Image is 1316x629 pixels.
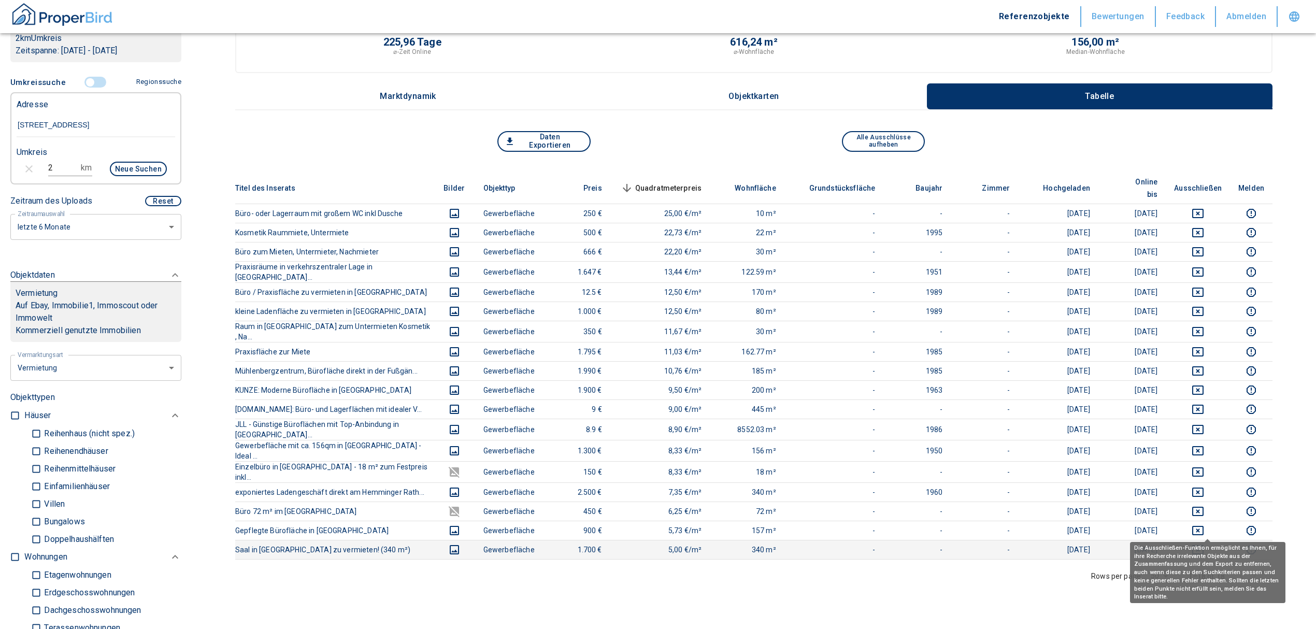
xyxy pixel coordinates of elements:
td: Gewerbefläche [475,502,543,521]
td: - [951,502,1018,521]
button: images [442,325,467,338]
td: 22,20 €/m² [610,242,710,261]
p: ⌀-Wohnfläche [734,47,774,56]
td: 1989 [883,282,951,302]
td: 350 € [543,321,610,342]
td: 150 € [543,461,610,482]
div: Wohnungen [24,548,181,566]
td: 1.647 € [543,261,610,282]
td: 5,73 €/m² [610,521,710,540]
button: report this listing [1238,365,1264,377]
a: ProperBird Logo and Home Button [10,2,114,32]
p: km [81,162,92,174]
button: images [442,466,467,478]
td: 1960 [883,482,951,502]
p: Einfamilienhäuser [41,482,110,491]
td: - [951,419,1018,440]
th: Büro 72 m² im [GEOGRAPHIC_DATA] [235,502,434,521]
td: - [784,399,884,419]
p: Objektdaten [10,269,55,281]
td: 122.59 m² [710,261,784,282]
p: Doppelhaushälften [41,535,114,544]
td: - [784,302,884,321]
td: [DATE] [1098,440,1166,461]
button: report this listing [1238,346,1264,358]
button: report this listing [1238,466,1264,478]
span: Quadratmeterpreis [619,182,702,194]
td: - [883,540,951,559]
p: Vermietung [16,287,58,299]
th: Praxisfläche zur Miete [235,342,434,361]
td: - [951,242,1018,261]
button: images [442,505,467,518]
td: - [951,342,1018,361]
button: deselect this listing [1174,346,1222,358]
td: 445 m² [710,399,784,419]
td: 185 m² [710,361,784,380]
th: Einzelbüro in [GEOGRAPHIC_DATA] - 18 m² zum Festpreis inkl... [235,461,434,482]
div: letzte 6 Monate [10,354,181,381]
td: 250 € [543,204,610,223]
span: Online bis [1107,176,1157,201]
p: Adresse [17,98,48,111]
td: - [883,204,951,223]
td: Gewerbefläche [475,440,543,461]
input: Adresse ändern [17,113,175,137]
td: Gewerbefläche [475,282,543,302]
td: - [951,380,1018,399]
button: Abmelden [1216,6,1278,27]
button: Feedback [1156,6,1217,27]
td: 1.000 € [543,302,610,321]
p: Erdgeschosswohnungen [41,589,135,597]
button: deselect this listing [1174,246,1222,258]
td: [DATE] [1098,342,1166,361]
td: [DATE] [1018,242,1098,261]
th: Melden [1230,173,1272,204]
td: - [883,521,951,540]
td: [DATE] [1098,242,1166,261]
td: - [784,521,884,540]
div: Häuser [24,407,181,425]
td: 170 m² [710,282,784,302]
button: images [442,266,467,278]
td: Gewerbefläche [475,321,543,342]
button: Daten Exportieren [497,131,591,152]
td: [DATE] [1018,261,1098,282]
td: [DATE] [1098,482,1166,502]
p: Villen [41,500,65,508]
span: Hochgeladen [1026,182,1090,194]
td: [DATE] [1018,440,1098,461]
td: - [784,361,884,380]
td: 8.9 € [543,419,610,440]
p: 616,24 m² [730,37,778,47]
td: Gewerbefläche [475,540,543,559]
td: [DATE] [1098,361,1166,380]
th: Mühlenbergzentrum, Bürofläche direkt in der Fußgän... [235,361,434,380]
p: Reihenmittelhäuser [41,465,116,473]
td: 80 m² [710,302,784,321]
td: - [784,223,884,242]
td: - [951,482,1018,502]
p: Zeitraum des Uploads [10,195,92,207]
button: report this listing [1238,266,1264,278]
td: - [951,361,1018,380]
td: [DATE] [1098,502,1166,521]
td: - [784,502,884,521]
th: Praxisräume in verkehrszentraler Lage in [GEOGRAPHIC_DATA]... [235,261,434,282]
button: deselect this listing [1174,384,1222,396]
td: 450 € [543,502,610,521]
button: report this listing [1238,246,1264,258]
th: Büro / Praxisfläche zu vermieten in [GEOGRAPHIC_DATA] [235,282,434,302]
td: [DATE] [1018,204,1098,223]
td: 5,00 €/m² [610,540,710,559]
button: Reset [145,196,181,206]
button: report this listing [1238,384,1264,396]
td: [DATE] [1098,302,1166,321]
td: Gewerbefläche [475,482,543,502]
td: 666 € [543,242,610,261]
button: deselect this listing [1174,445,1222,457]
p: 156,00 m² [1071,37,1119,47]
th: Kosmetik Raummiete, Untermiete [235,223,434,242]
div: wrapped label tabs example [235,83,1272,109]
td: - [784,242,884,261]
